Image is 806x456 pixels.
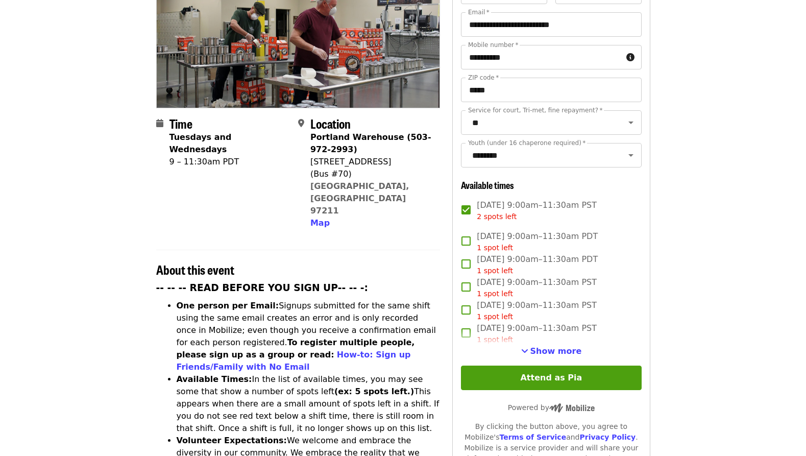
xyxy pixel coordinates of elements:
strong: -- -- -- READ BEFORE YOU SIGN UP-- -- -: [156,282,369,293]
input: Email [461,12,641,37]
a: Privacy Policy [579,433,636,441]
li: Signups submitted for the same shift using the same email creates an error and is only recorded o... [177,300,441,373]
strong: (ex: 5 spots left.) [334,387,414,396]
i: circle-info icon [626,53,634,62]
span: 1 spot left [477,313,513,321]
input: Mobile number [461,45,622,69]
button: Map [310,217,330,229]
span: [DATE] 9:00am–11:30am PDT [477,253,598,276]
span: 2 spots left [477,212,517,221]
span: [DATE] 9:00am–11:30am PST [477,322,597,345]
a: [GEOGRAPHIC_DATA], [GEOGRAPHIC_DATA] 97211 [310,181,409,215]
span: 1 spot left [477,335,513,344]
label: Mobile number [468,42,518,48]
strong: Tuesdays and Wednesdays [169,132,232,154]
span: [DATE] 9:00am–11:30am PDT [477,230,598,253]
li: In the list of available times, you may see some that show a number of spots left This appears wh... [177,373,441,435]
span: 1 spot left [477,244,513,252]
label: Youth (under 16 chaperone required) [468,140,585,146]
span: Location [310,114,351,132]
div: 9 – 11:30am PDT [169,156,290,168]
strong: Portland Warehouse (503-972-2993) [310,132,431,154]
button: Open [624,115,638,130]
div: [STREET_ADDRESS] [310,156,432,168]
button: See more timeslots [521,345,582,357]
span: [DATE] 9:00am–11:30am PST [477,276,597,299]
label: ZIP code [468,75,499,81]
strong: Available Times: [177,374,252,384]
strong: One person per Email: [177,301,279,310]
i: map-marker-alt icon [298,118,304,128]
span: About this event [156,260,234,278]
span: Show more [530,346,582,356]
span: [DATE] 9:00am–11:30am PST [477,299,597,322]
label: Email [468,9,490,15]
img: Powered by Mobilize [549,403,595,413]
span: 1 spot left [477,290,513,298]
input: ZIP code [461,78,641,102]
div: (Bus #70) [310,168,432,180]
strong: To register multiple people, please sign up as a group or read: [177,338,415,359]
a: How-to: Sign up Friends/Family with No Email [177,350,411,372]
i: calendar icon [156,118,163,128]
span: [DATE] 9:00am–11:30am PST [477,199,597,222]
span: Available times [461,178,514,191]
span: 1 spot left [477,267,513,275]
label: Service for court, Tri-met, fine repayment? [468,107,603,113]
strong: Volunteer Expectations: [177,436,287,445]
a: Terms of Service [499,433,566,441]
button: Attend as Pia [461,366,641,390]
span: Powered by [508,403,595,412]
button: Open [624,148,638,162]
span: Map [310,218,330,228]
span: Time [169,114,192,132]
